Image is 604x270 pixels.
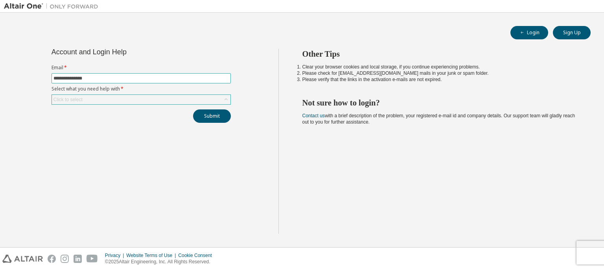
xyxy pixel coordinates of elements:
[510,26,548,39] button: Login
[52,49,195,55] div: Account and Login Help
[302,113,575,125] span: with a brief description of the problem, your registered e-mail id and company details. Our suppo...
[52,86,231,92] label: Select what you need help with
[302,113,325,118] a: Contact us
[126,252,178,259] div: Website Terms of Use
[302,76,577,83] li: Please verify that the links in the activation e-mails are not expired.
[48,255,56,263] img: facebook.svg
[105,259,217,265] p: © 2025 Altair Engineering, Inc. All Rights Reserved.
[2,255,43,263] img: altair_logo.svg
[61,255,69,263] img: instagram.svg
[553,26,591,39] button: Sign Up
[87,255,98,263] img: youtube.svg
[302,98,577,108] h2: Not sure how to login?
[74,255,82,263] img: linkedin.svg
[302,64,577,70] li: Clear your browser cookies and local storage, if you continue experiencing problems.
[105,252,126,259] div: Privacy
[53,96,83,103] div: Click to select
[302,70,577,76] li: Please check for [EMAIL_ADDRESS][DOMAIN_NAME] mails in your junk or spam folder.
[302,49,577,59] h2: Other Tips
[4,2,102,10] img: Altair One
[178,252,216,259] div: Cookie Consent
[193,109,231,123] button: Submit
[52,65,231,71] label: Email
[52,95,230,104] div: Click to select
